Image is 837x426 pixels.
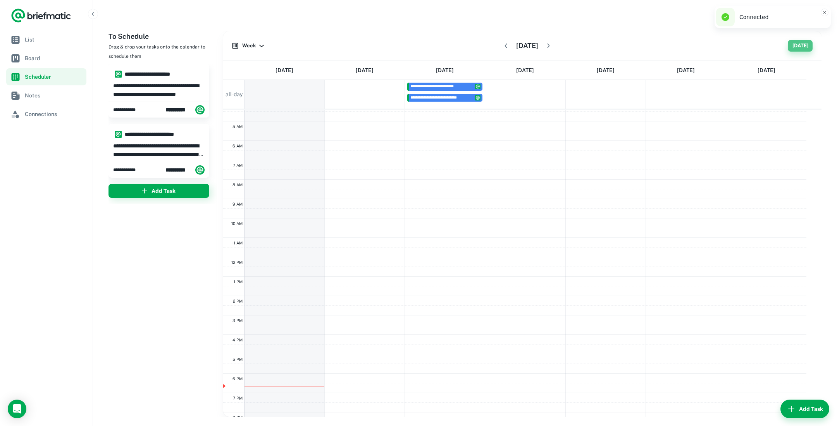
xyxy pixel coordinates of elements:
[232,415,243,420] span: 8 PM
[233,396,243,400] span: 7 PM
[232,124,243,129] span: 5 AM
[232,376,243,381] span: 6 PM
[115,71,122,78] img: system.png
[232,357,243,362] span: 5 PM
[6,31,86,48] a: List
[113,106,142,113] span: Wednesday, Sep 24
[597,61,615,80] a: September 26, 2025
[821,9,828,16] button: Close toast
[516,40,538,51] h6: [DATE]
[108,44,205,59] span: Drag & drop your tasks onto the calendar to schedule them
[25,73,83,81] span: Scheduler
[6,106,86,123] a: Connections
[231,260,243,265] span: 12 PM
[195,105,205,114] img: system.png
[232,241,243,245] span: 11 AM
[11,8,71,23] a: Logo
[677,61,695,80] a: September 27, 2025
[25,54,83,62] span: Board
[233,163,243,168] span: 7 AM
[25,91,83,100] span: Notes
[108,31,217,42] h6: To Schedule
[8,400,26,418] div: Load Chat
[165,102,205,118] div: Briefmatic
[739,13,815,21] div: Connected
[25,110,83,118] span: Connections
[788,40,813,52] button: [DATE]
[233,299,243,303] span: 2 PM
[234,279,243,284] span: 1 PM
[436,61,454,80] a: September 24, 2025
[115,131,122,138] img: system.png
[232,202,243,206] span: 9 AM
[758,61,775,80] a: September 28, 2025
[232,182,243,187] span: 8 AM
[231,40,266,52] button: Week
[108,184,209,198] button: Add Task
[232,318,243,323] span: 3 PM
[224,90,244,99] span: all-day
[25,35,83,44] span: List
[6,87,86,104] a: Notes
[231,221,243,226] span: 10 AM
[276,61,293,80] a: September 22, 2025
[780,400,829,418] button: Add Task
[6,68,86,85] a: Scheduler
[6,50,86,67] a: Board
[232,144,243,148] span: 6 AM
[356,61,374,80] a: September 23, 2025
[113,166,142,173] span: Wednesday, Sep 24
[165,162,205,178] div: Briefmatic
[195,165,205,175] img: system.png
[232,338,243,342] span: 4 PM
[516,61,534,80] a: September 25, 2025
